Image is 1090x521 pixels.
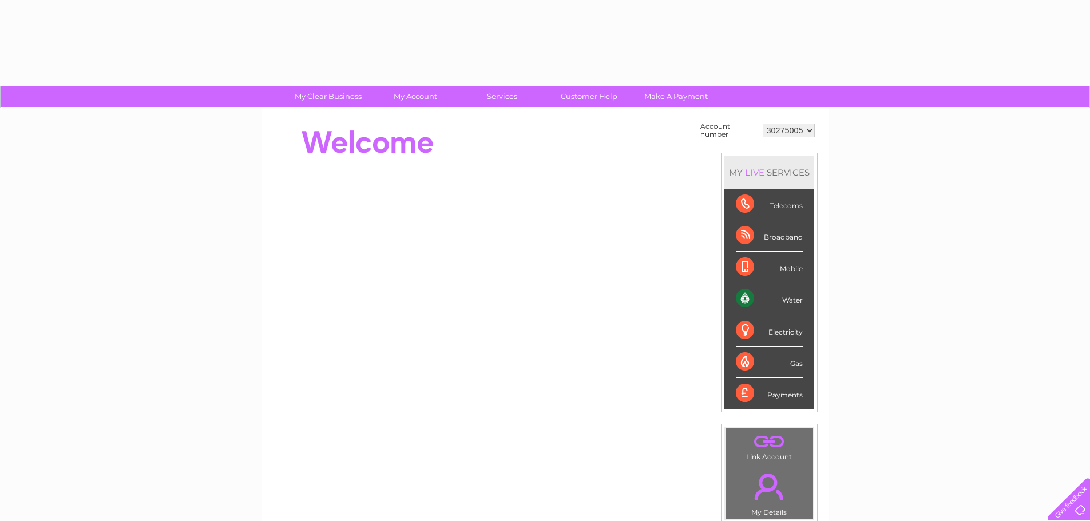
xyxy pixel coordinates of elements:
a: My Clear Business [281,86,375,107]
div: Gas [736,347,803,378]
a: . [728,431,810,451]
div: Mobile [736,252,803,283]
div: Payments [736,378,803,409]
a: . [728,467,810,507]
div: Broadband [736,220,803,252]
div: LIVE [743,167,767,178]
div: Electricity [736,315,803,347]
td: My Details [725,464,814,520]
a: Customer Help [542,86,636,107]
div: Water [736,283,803,315]
a: Make A Payment [629,86,723,107]
div: MY SERVICES [724,156,814,189]
div: Telecoms [736,189,803,220]
a: My Account [368,86,462,107]
td: Link Account [725,428,814,464]
td: Account number [697,120,760,141]
a: Services [455,86,549,107]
